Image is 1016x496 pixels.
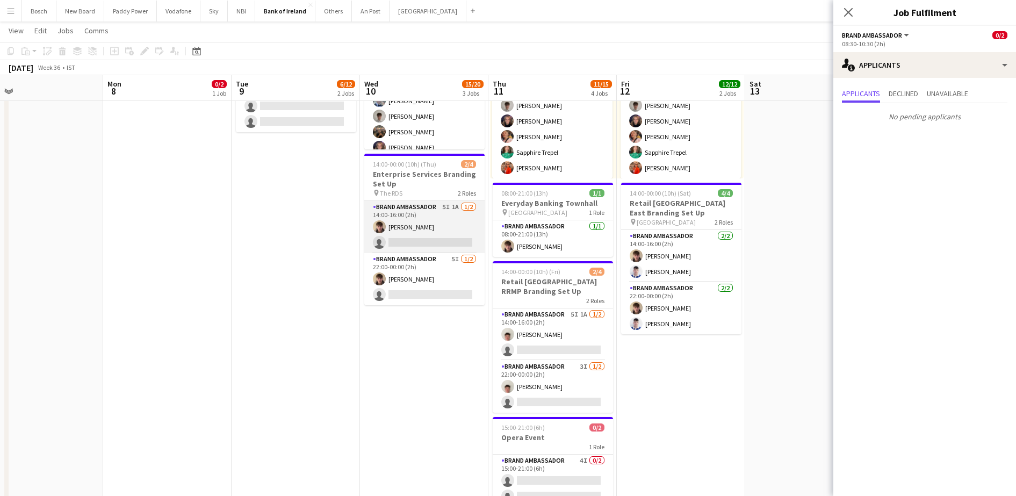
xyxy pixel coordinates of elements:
span: View [9,26,24,35]
div: [DATE] [9,62,33,73]
span: 08:00-21:00 (13h) [501,189,548,197]
span: 0/2 [992,31,1007,39]
span: 15:00-21:00 (6h) [501,423,545,432]
span: 0/2 [589,423,604,432]
div: 2 Jobs [337,89,355,97]
h3: Opera Event [493,433,613,442]
span: 10 [363,85,378,97]
div: 1 Job [212,89,226,97]
div: 08:30-10:30 (2h) [842,40,1007,48]
button: [GEOGRAPHIC_DATA] [390,1,466,21]
span: 9 [234,85,248,97]
h3: Retail [GEOGRAPHIC_DATA] RRMP Branding Set Up [493,277,613,296]
button: New Board [56,1,104,21]
h3: Retail [GEOGRAPHIC_DATA] East Branding Set Up [621,198,741,218]
app-card-role: Brand Ambassador8/808:00-18:00 (10h)[PERSON_NAME][PERSON_NAME][PERSON_NAME][PERSON_NAME][PERSON_N... [621,33,741,178]
span: [GEOGRAPHIC_DATA] [637,218,696,226]
app-card-role: Brand Ambassador3I1/222:00-00:00 (2h)[PERSON_NAME] [493,361,613,413]
div: 3 Jobs [463,89,483,97]
span: 12/12 [719,80,740,88]
p: No pending applicants [833,107,1016,126]
app-card-role: Brand Ambassador2I0/217:00-18:00 (1h) [236,80,356,132]
app-card-role: Brand Ambassador5I1A1/214:00-16:00 (2h)[PERSON_NAME] [493,308,613,361]
button: Bosch [22,1,56,21]
app-job-card: 14:00-00:00 (10h) (Thu)2/4Enterprise Services Branding Set Up The RDS2 RolesBrand Ambassador5I1A1... [364,154,485,305]
span: 11/15 [590,80,612,88]
h3: Job Fulfilment [833,5,1016,19]
button: Vodafone [157,1,200,21]
app-card-role: Brand Ambassador5I1A1/214:00-16:00 (2h)[PERSON_NAME] [364,201,485,253]
span: 13 [748,85,761,97]
button: NBI [228,1,255,21]
a: Comms [80,24,113,38]
app-job-card: 14:00-00:00 (10h) (Sat)4/4Retail [GEOGRAPHIC_DATA] East Branding Set Up [GEOGRAPHIC_DATA]2 RolesB... [621,183,741,334]
span: Declined [889,90,918,97]
span: 0/2 [212,80,227,88]
span: Comms [84,26,109,35]
app-card-role: Brand Ambassador5I1/222:00-00:00 (2h)[PERSON_NAME] [364,253,485,305]
app-job-card: 14:00-00:00 (10h) (Fri)2/4Retail [GEOGRAPHIC_DATA] RRMP Branding Set Up2 RolesBrand Ambassador5I1... [493,261,613,413]
button: Sky [200,1,228,21]
span: [GEOGRAPHIC_DATA] [508,209,567,217]
a: Jobs [53,24,78,38]
span: 1 Role [589,209,604,217]
span: 11 [491,85,506,97]
span: 1 Role [589,443,604,451]
h3: Enterprise Services Branding Set Up [364,169,485,189]
span: 14:00-00:00 (10h) (Fri) [501,268,560,276]
div: IST [67,63,75,71]
span: 8 [106,85,121,97]
span: Unavailable [927,90,968,97]
div: Applicants [833,52,1016,78]
span: 4/4 [718,189,733,197]
a: View [4,24,28,38]
span: Applicants [842,90,880,97]
button: Others [315,1,352,21]
button: Bank of Ireland [255,1,315,21]
button: Brand Ambassador [842,31,911,39]
span: 12 [619,85,630,97]
app-card-role: Brand Ambassador2/214:00-16:00 (2h)[PERSON_NAME][PERSON_NAME] [621,230,741,282]
button: An Post [352,1,390,21]
app-card-role: Brand Ambassador2/222:00-00:00 (2h)[PERSON_NAME][PERSON_NAME] [621,282,741,334]
button: Paddy Power [104,1,157,21]
span: 14:00-00:00 (10h) (Sat) [630,189,691,197]
a: Edit [30,24,51,38]
h3: Everyday Banking Townhall [493,198,613,208]
span: The RDS [380,189,402,197]
span: Week 36 [35,63,62,71]
div: 2 Jobs [719,89,740,97]
span: 2/4 [461,160,476,168]
span: 2 Roles [586,297,604,305]
span: 1/1 [589,189,604,197]
span: Tue [236,79,248,89]
span: 2/4 [589,268,604,276]
span: Fri [621,79,630,89]
span: 14:00-00:00 (10h) (Thu) [373,160,436,168]
span: 2 Roles [458,189,476,197]
span: Jobs [57,26,74,35]
span: Thu [493,79,506,89]
span: Sat [750,79,761,89]
app-card-role: Brand Ambassador1/108:00-21:00 (13h)[PERSON_NAME] [493,220,613,257]
span: Wed [364,79,378,89]
span: 6/12 [337,80,355,88]
app-card-role: Brand Ambassador8/808:00-18:00 (10h)[PERSON_NAME][PERSON_NAME][PERSON_NAME][PERSON_NAME][PERSON_N... [492,33,613,178]
span: Brand Ambassador [842,31,902,39]
app-job-card: 08:00-21:00 (13h)1/1Everyday Banking Townhall [GEOGRAPHIC_DATA]1 RoleBrand Ambassador1/108:00-21:... [493,183,613,257]
div: 4 Jobs [591,89,611,97]
span: Mon [107,79,121,89]
span: 2 Roles [715,218,733,226]
span: Edit [34,26,47,35]
span: 15/20 [462,80,484,88]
